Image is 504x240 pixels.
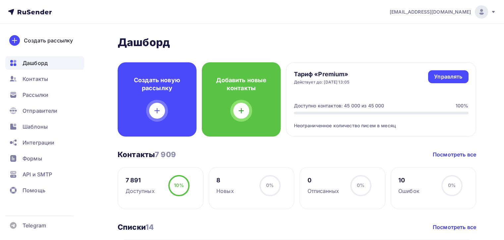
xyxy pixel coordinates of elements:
[23,91,48,99] span: Рассылки
[294,102,384,109] div: Доступно контактов: 45 000 из 45 000
[216,176,234,184] div: 8
[118,150,176,159] h3: Контакты
[145,223,154,231] span: 14
[5,56,84,70] a: Дашборд
[456,102,469,109] div: 100%
[118,222,154,232] h3: Списки
[5,152,84,165] a: Формы
[266,182,274,188] span: 0%
[23,139,54,147] span: Интеграции
[294,80,350,85] div: Действует до: [DATE] 13:05
[433,150,476,158] a: Посмотреть все
[126,187,155,195] div: Доступных
[5,88,84,101] a: Рассылки
[23,123,48,131] span: Шаблоны
[294,114,469,129] div: Неограниченное количество писем в месяц
[23,75,48,83] span: Контакты
[5,72,84,86] a: Контакты
[357,182,364,188] span: 0%
[118,36,476,49] h2: Дашборд
[216,187,234,195] div: Новых
[23,59,48,67] span: Дашборд
[23,186,45,194] span: Помощь
[308,176,339,184] div: 0
[128,76,186,92] h4: Создать новую рассылку
[174,182,184,188] span: 10%
[434,73,462,81] div: Управлять
[155,150,176,159] span: 7 909
[390,9,471,15] span: [EMAIL_ADDRESS][DOMAIN_NAME]
[5,104,84,117] a: Отправители
[23,154,42,162] span: Формы
[126,176,155,184] div: 7 891
[398,176,420,184] div: 10
[448,182,456,188] span: 0%
[23,107,58,115] span: Отправители
[433,223,476,231] a: Посмотреть все
[23,221,46,229] span: Telegram
[212,76,270,92] h4: Добавить новые контакты
[23,170,52,178] span: API и SMTP
[5,120,84,133] a: Шаблоны
[390,5,496,19] a: [EMAIL_ADDRESS][DOMAIN_NAME]
[308,187,339,195] div: Отписанных
[398,187,420,195] div: Ошибок
[24,36,73,44] div: Создать рассылку
[294,70,350,78] h4: Тариф «Premium»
